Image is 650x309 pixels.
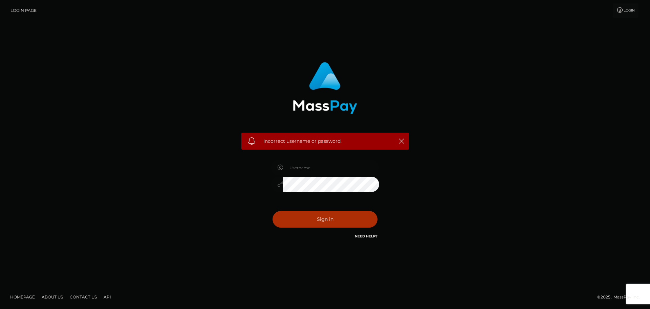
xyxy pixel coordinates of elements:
[7,292,38,302] a: Homepage
[283,160,379,175] input: Username...
[39,292,66,302] a: About Us
[101,292,114,302] a: API
[293,62,357,114] img: MassPay Login
[67,292,100,302] a: Contact Us
[273,211,377,228] button: Sign in
[355,234,377,238] a: Need Help?
[263,138,387,145] span: Incorrect username or password.
[10,3,37,18] a: Login Page
[613,3,638,18] a: Login
[597,293,645,301] div: © 2025 , MassPay Inc.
